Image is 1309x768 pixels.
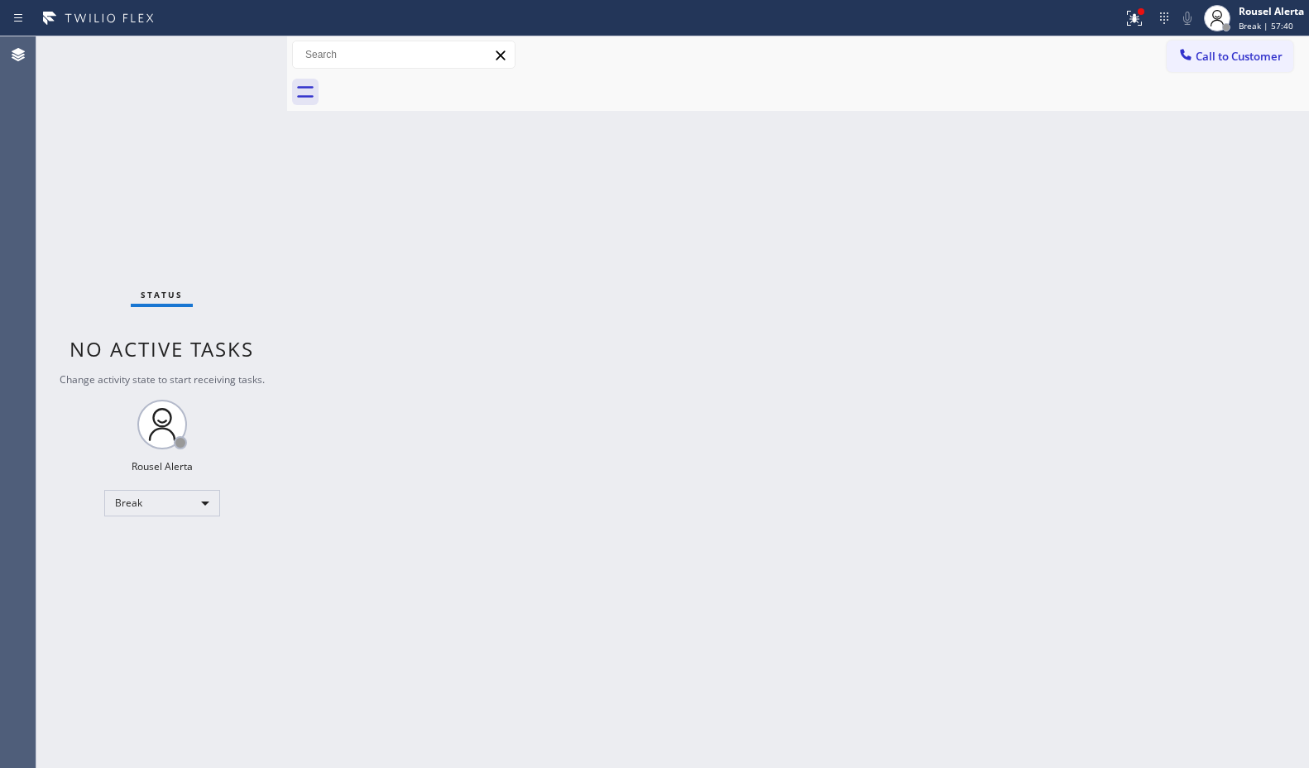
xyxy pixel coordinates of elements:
[70,335,254,362] span: No active tasks
[293,41,515,68] input: Search
[104,490,220,516] div: Break
[1239,4,1304,18] div: Rousel Alerta
[132,459,193,473] div: Rousel Alerta
[1239,20,1293,31] span: Break | 57:40
[141,289,183,300] span: Status
[1167,41,1293,72] button: Call to Customer
[1176,7,1199,30] button: Mute
[1196,49,1283,64] span: Call to Customer
[60,372,265,386] span: Change activity state to start receiving tasks.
